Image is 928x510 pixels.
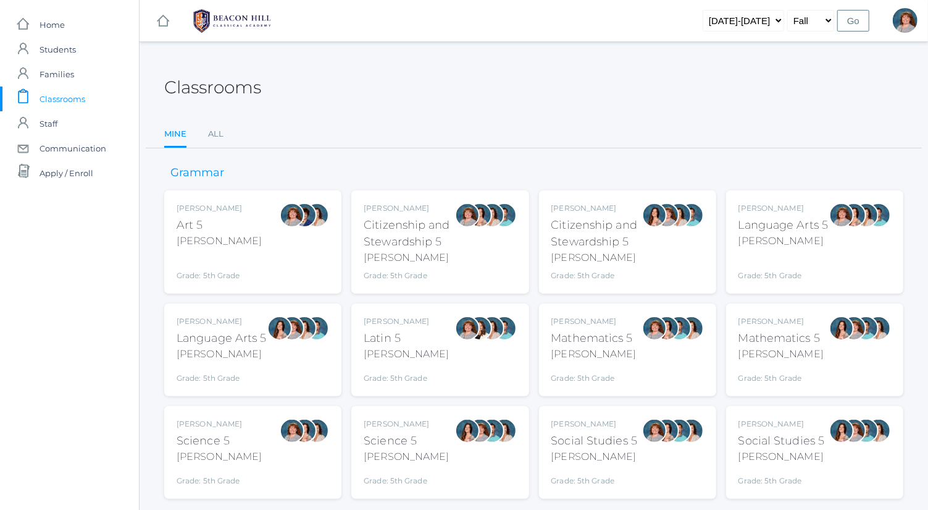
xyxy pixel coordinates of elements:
div: Cari Burke [480,316,504,341]
div: Rebecca Salazar [642,203,667,227]
div: [PERSON_NAME] [177,419,262,430]
div: Grade: 5th Grade [738,367,824,384]
div: Science 5 [177,433,262,449]
div: [PERSON_NAME] [738,419,825,430]
div: Westen Taylor [304,316,329,341]
div: Mathematics 5 [738,330,824,347]
div: Rebecca Salazar [842,203,866,227]
div: [PERSON_NAME] [364,316,449,327]
div: Westen Taylor [679,203,704,227]
div: Citizenship and Stewardship 5 [551,217,642,250]
span: Families [40,62,74,87]
div: Grade: 5th Grade [738,469,825,487]
div: Westen Taylor [667,419,692,443]
div: Language Arts 5 [177,330,267,347]
div: Sarah Bence [280,203,304,227]
span: Communication [40,136,106,161]
div: Grade: 5th Grade [551,367,637,384]
div: [PERSON_NAME] [364,449,449,464]
div: Cari Burke [866,316,891,341]
div: Rebecca Salazar [455,419,480,443]
div: [PERSON_NAME] [177,203,262,214]
div: Sarah Bence [455,316,480,341]
div: Grade: 5th Grade [177,469,262,487]
div: Citizenship and Stewardship 5 [364,217,454,250]
div: Westen Taylor [480,419,504,443]
div: Sarah Bence [642,316,667,341]
div: Carolyn Sugimoto [292,203,317,227]
div: [PERSON_NAME] [551,449,638,464]
div: Sarah Bence [842,419,866,443]
div: Cari Burke [667,203,692,227]
div: Grade: 5th Grade [738,253,829,281]
div: Sarah Bence [455,203,480,227]
input: Go [837,10,869,32]
div: Cari Burke [679,419,704,443]
div: Sarah Bence [280,316,304,341]
span: Apply / Enroll [40,161,93,185]
div: Sarah Bence [842,316,866,341]
div: Sarah Bence [642,419,667,443]
div: Cari Burke [292,316,317,341]
h3: Grammar [164,167,230,179]
span: Students [40,37,76,62]
div: Rebecca Salazar [292,419,317,443]
div: Rebecca Salazar [267,316,292,341]
a: All [208,122,224,147]
div: Cari Burke [304,419,329,443]
div: Grade: 5th Grade [177,253,262,281]
div: Grade: 5th Grade [551,270,642,281]
span: Staff [40,111,57,136]
h2: Classrooms [164,78,261,97]
div: Cari Burke [304,203,329,227]
div: [PERSON_NAME] [551,419,638,430]
div: Sarah Bence [280,419,304,443]
div: Language Arts 5 [738,217,829,234]
div: Rebecca Salazar [654,316,679,341]
div: Teresa Deutsch [467,316,492,341]
div: [PERSON_NAME] [551,250,642,265]
div: Cari Burke [480,203,504,227]
div: [PERSON_NAME] [364,347,449,362]
div: Westen Taylor [667,316,692,341]
div: Westen Taylor [866,203,891,227]
div: Westen Taylor [492,203,517,227]
div: [PERSON_NAME] [551,203,642,214]
div: [PERSON_NAME] [177,449,262,464]
div: [PERSON_NAME] [364,250,454,265]
div: Grade: 5th Grade [364,469,449,487]
div: Grade: 5th Grade [364,270,454,281]
div: [PERSON_NAME] [364,419,449,430]
div: Grade: 5th Grade [551,469,638,487]
div: Social Studies 5 [738,433,825,449]
div: [PERSON_NAME] [364,203,454,214]
div: Cari Burke [854,203,879,227]
div: Science 5 [364,433,449,449]
div: Grade: 5th Grade [177,367,267,384]
div: Westen Taylor [854,316,879,341]
div: Westen Taylor [854,419,879,443]
div: [PERSON_NAME] [551,347,637,362]
div: [PERSON_NAME] [738,449,825,464]
span: Classrooms [40,87,85,111]
div: Rebecca Salazar [829,419,854,443]
div: Rebecca Salazar [829,316,854,341]
span: Home [40,12,65,37]
div: [PERSON_NAME] [177,316,267,327]
div: Sarah Bence [654,203,679,227]
div: Cari Burke [866,419,891,443]
div: Sarah Bence [467,419,492,443]
div: Sarah Bence [893,8,918,33]
div: [PERSON_NAME] [738,347,824,362]
div: [PERSON_NAME] [177,234,262,249]
a: Mine [164,122,186,148]
img: 1_BHCALogos-05.png [186,6,278,36]
div: Grade: 5th Grade [364,367,449,384]
div: Westen Taylor [492,316,517,341]
div: Rebecca Salazar [654,419,679,443]
div: Cari Burke [492,419,517,443]
div: Social Studies 5 [551,433,638,449]
div: Rebecca Salazar [467,203,492,227]
div: [PERSON_NAME] [738,234,829,249]
div: Sarah Bence [829,203,854,227]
